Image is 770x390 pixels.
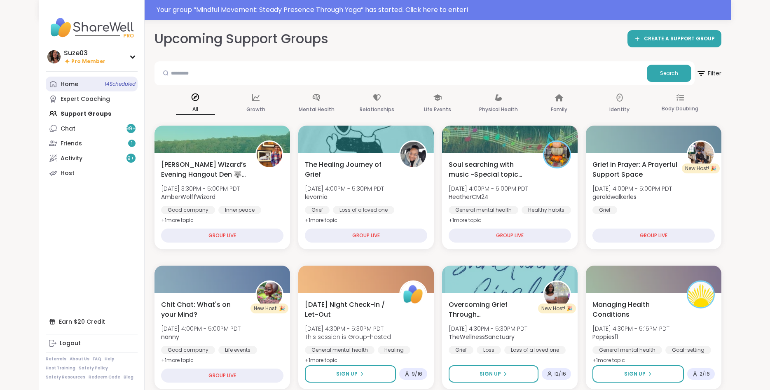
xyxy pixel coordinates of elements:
[105,81,136,87] span: 14 Scheduled
[126,125,136,132] span: 99 +
[592,193,637,201] b: geraldwalkerles
[46,365,75,371] a: Host Training
[449,325,527,333] span: [DATE] 4:30PM - 5:30PM PDT
[61,154,82,163] div: Activity
[449,300,534,320] span: Overcoming Grief Through [DEMOGRAPHIC_DATA]: Sanctuary Circle
[250,304,288,313] div: New Host! 🎉
[400,282,426,307] img: ShareWell
[46,151,138,166] a: Activity9+
[378,346,410,354] div: Healing
[336,370,358,378] span: Sign Up
[46,136,138,151] a: Friends1
[246,105,265,114] p: Growth
[609,105,630,114] p: Identity
[544,282,570,307] img: TheWellnessSanctuary
[305,346,374,354] div: General mental health
[46,13,138,42] img: ShareWell Nav Logo
[70,356,89,362] a: About Us
[449,365,538,383] button: Sign Up
[61,125,75,133] div: Chat
[154,30,328,48] h2: Upcoming Support Groups
[127,155,134,162] span: 9 +
[592,346,662,354] div: General mental health
[218,206,261,214] div: Inner peace
[305,206,330,214] div: Grief
[544,142,570,167] img: HeatherCM24
[46,121,138,136] a: Chat99+
[61,169,75,177] div: Host
[46,336,138,351] a: Logout
[46,166,138,180] a: Host
[477,346,501,354] div: Loss
[333,206,394,214] div: Loss of a loved one
[257,282,282,307] img: nanny
[700,371,710,377] span: 2 / 16
[131,140,133,147] span: 1
[305,325,391,333] span: [DATE] 4:30PM - 5:30PM PDT
[412,371,422,377] span: 9 / 16
[305,184,384,193] span: [DATE] 4:00PM - 5:30PM PDT
[660,70,678,77] span: Search
[161,206,215,214] div: Good company
[64,49,105,58] div: Suze03
[592,333,618,341] b: Poppies11
[592,325,669,333] span: [DATE] 4:30PM - 5:15PM PDT
[161,193,215,201] b: AmberWolffWizard
[554,371,566,377] span: 12 / 16
[61,80,78,89] div: Home
[627,30,721,47] a: CREATE A SUPPORT GROUP
[176,104,215,115] p: All
[161,325,241,333] span: [DATE] 4:00PM - 5:00PM PDT
[449,333,515,341] b: TheWellnessSanctuary
[305,333,391,341] span: This session is Group-hosted
[592,229,715,243] div: GROUP LIVE
[647,65,691,82] button: Search
[662,104,698,114] p: Body Doubling
[688,142,714,167] img: geraldwalkerles
[46,356,66,362] a: Referrals
[504,346,566,354] div: Loss of a loved one
[93,356,101,362] a: FAQ
[305,229,427,243] div: GROUP LIVE
[46,374,85,380] a: Safety Resources
[682,163,720,173] div: New Host! 🎉
[46,91,138,106] a: Expert Coaching
[449,346,473,354] div: Grief
[47,50,61,63] img: Suze03
[592,206,617,214] div: Grief
[360,105,394,114] p: Relationships
[522,206,571,214] div: Healthy habits
[480,370,501,378] span: Sign Up
[161,229,283,243] div: GROUP LIVE
[644,35,715,42] span: CREATE A SUPPORT GROUP
[624,370,646,378] span: Sign Up
[551,105,567,114] p: Family
[161,346,215,354] div: Good company
[71,58,105,65] span: Pro Member
[592,184,672,193] span: [DATE] 4:00PM - 5:00PM PDT
[665,346,711,354] div: Goal-setting
[449,193,489,201] b: HeatherCM24
[89,374,120,380] a: Redeem Code
[161,184,240,193] span: [DATE] 3:30PM - 5:00PM PDT
[61,140,82,148] div: Friends
[538,304,576,313] div: New Host! 🎉
[305,160,390,180] span: The Healing Journey of Grief
[696,63,721,83] span: Filter
[479,105,518,114] p: Physical Health
[449,229,571,243] div: GROUP LIVE
[449,160,534,180] span: Soul searching with music -Special topic edition!
[449,184,528,193] span: [DATE] 4:00PM - 5:00PM PDT
[305,193,328,201] b: levornia
[218,346,257,354] div: Life events
[592,160,678,180] span: Grief in Prayer: A Prayerful Support Space
[61,95,110,103] div: Expert Coaching
[79,365,108,371] a: Safety Policy
[46,314,138,329] div: Earn $20 Credit
[46,77,138,91] a: Home14Scheduled
[105,356,115,362] a: Help
[60,339,81,348] div: Logout
[299,105,335,114] p: Mental Health
[592,365,684,383] button: Sign Up
[124,374,133,380] a: Blog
